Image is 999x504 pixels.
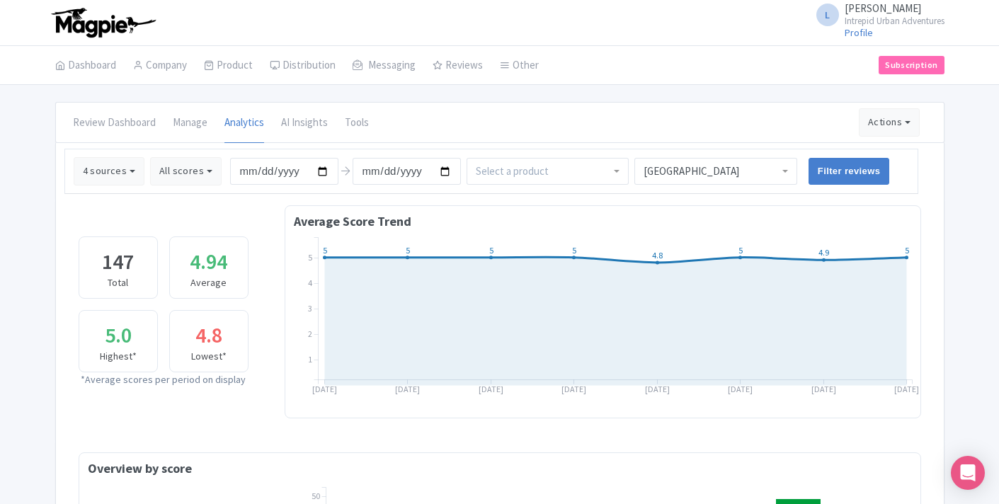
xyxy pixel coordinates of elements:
tspan: [DATE] [479,384,503,394]
div: Highest* [100,349,137,364]
a: Company [133,46,187,86]
a: L [PERSON_NAME] Intrepid Urban Adventures [808,3,944,25]
img: logo-ab69f6fb50320c5b225c76a69d11143b.png [48,7,158,38]
small: Intrepid Urban Adventures [845,16,944,25]
tspan: [DATE] [395,384,420,394]
a: Profile [845,26,873,39]
a: Product [204,46,253,86]
a: Tools [345,103,369,143]
tspan: [DATE] [894,384,919,394]
div: 4.8 [195,321,222,350]
button: Actions [859,108,920,137]
tspan: 2 [308,328,312,339]
tspan: [DATE] [312,384,337,394]
tspan: [DATE] [645,384,670,394]
span: [PERSON_NAME] [845,1,921,15]
div: *Average scores per period on display [79,372,249,387]
a: Analytics [224,103,264,143]
a: Other [500,46,539,86]
tspan: 3 [308,303,312,314]
div: Lowest* [191,349,227,364]
span: L [816,4,839,26]
div: [GEOGRAPHIC_DATA] [644,165,788,178]
a: Manage [173,103,207,143]
tspan: 1 [308,354,312,365]
div: 4.94 [190,247,227,276]
tspan: [DATE] [561,384,586,394]
input: Filter reviews [809,158,890,185]
div: Total [108,275,128,290]
a: AI Insights [281,103,328,143]
tspan: [DATE] [811,384,836,394]
tspan: 5 [308,252,312,263]
a: Reviews [433,46,483,86]
div: Open Intercom Messenger [951,456,985,490]
a: Review Dashboard [73,103,156,143]
button: 4 sources [74,157,144,185]
a: Messaging [353,46,416,86]
input: Select a product [476,165,551,178]
div: Average [190,275,227,290]
a: Dashboard [55,46,116,86]
button: All scores [150,157,222,185]
div: 5.0 [105,321,132,350]
tspan: [DATE] [728,384,753,394]
tspan: 4 [308,277,312,288]
div: Overview by score [88,459,912,478]
div: 147 [102,247,134,276]
tspan: 50 [312,490,320,500]
div: Average Score Trend [294,212,912,231]
a: Subscription [879,56,944,74]
a: Distribution [270,46,336,86]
